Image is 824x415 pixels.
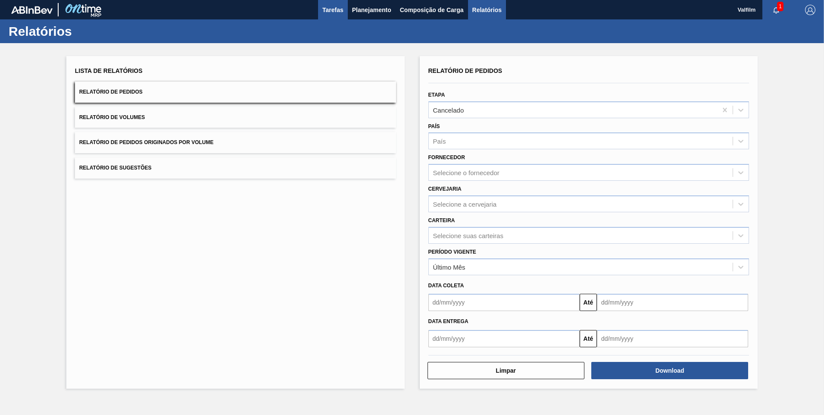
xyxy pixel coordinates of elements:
[428,186,462,192] label: Cervejaria
[11,6,53,14] img: TNhmsLtSVTkK8tSr43FrP2fwEKptu5GPRR3wAAAABJRU5ErkJggg==
[428,217,455,223] label: Carteira
[433,169,499,176] div: Selecione o fornecedor
[805,5,815,15] img: Logout
[322,5,343,15] span: Tarefas
[777,2,783,11] span: 1
[79,114,145,120] span: Relatório de Volumes
[79,139,214,145] span: Relatório de Pedidos Originados por Volume
[433,263,465,270] div: Último Mês
[352,5,391,15] span: Planejamento
[580,330,597,347] button: Até
[428,92,445,98] label: Etapa
[428,67,503,74] span: Relatório de Pedidos
[75,132,396,153] button: Relatório de Pedidos Originados por Volume
[75,157,396,179] button: Relatório de Sugestões
[428,123,440,129] label: País
[79,165,152,171] span: Relatório de Sugestões
[433,200,497,207] div: Selecione a cervejaria
[400,5,464,15] span: Composição de Carga
[428,283,464,289] span: Data coleta
[597,330,748,347] input: dd/mm/yyyy
[75,67,143,74] span: Lista de Relatórios
[79,89,143,95] span: Relatório de Pedidos
[428,249,476,255] label: Período Vigente
[433,232,503,239] div: Selecione suas carteiras
[428,362,584,379] button: Limpar
[428,294,580,311] input: dd/mm/yyyy
[75,82,396,103] button: Relatório de Pedidos
[9,26,162,36] h1: Relatórios
[433,138,446,145] div: País
[428,154,465,160] label: Fornecedor
[472,5,502,15] span: Relatórios
[428,330,580,347] input: dd/mm/yyyy
[591,362,748,379] button: Download
[428,318,468,324] span: Data entrega
[580,294,597,311] button: Até
[597,294,748,311] input: dd/mm/yyyy
[75,107,396,128] button: Relatório de Volumes
[762,4,790,16] button: Notificações
[433,106,464,113] div: Cancelado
